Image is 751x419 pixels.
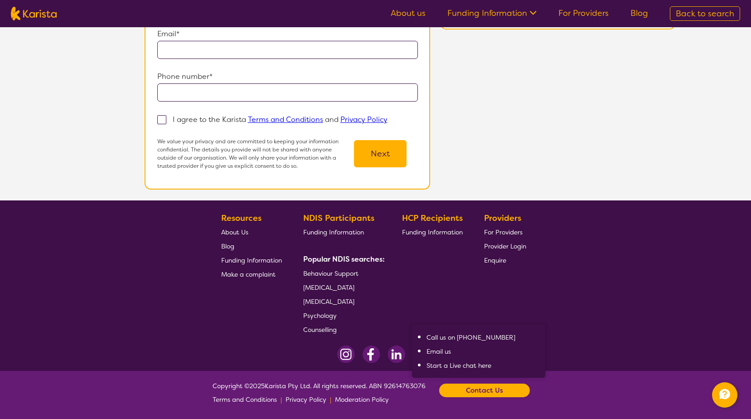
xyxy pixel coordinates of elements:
[157,70,418,83] p: Phone number*
[11,7,57,20] img: Karista logo
[484,213,521,224] b: Providers
[303,280,381,294] a: [MEDICAL_DATA]
[303,297,354,306] span: [MEDICAL_DATA]
[303,326,337,334] span: Counselling
[670,6,740,21] a: Back to search
[303,225,381,239] a: Funding Information
[402,228,463,236] span: Funding Information
[303,269,359,278] span: Behaviour Support
[303,294,381,308] a: [MEDICAL_DATA]
[484,242,526,250] span: Provider Login
[303,283,354,292] span: [MEDICAL_DATA]
[213,379,426,406] span: Copyright © 2025 Karista Pty Ltd. All rights reserved. ABN 92614763076
[281,393,282,406] p: |
[447,8,537,19] a: Funding Information
[303,312,337,320] span: Psychology
[213,393,277,406] a: Terms and Conditions
[303,228,364,236] span: Funding Information
[303,308,381,322] a: Psychology
[484,256,506,264] span: Enquire
[402,213,463,224] b: HCP Recipients
[221,242,234,250] span: Blog
[157,137,343,170] p: We value your privacy and are committed to keeping your information confidential. The details you...
[402,225,463,239] a: Funding Information
[248,115,323,124] a: Terms and Conditions
[286,395,326,404] span: Privacy Policy
[712,382,737,408] button: Channel Menu
[303,213,374,224] b: NDIS Participants
[221,256,282,264] span: Funding Information
[286,393,326,406] a: Privacy Policy
[484,239,526,253] a: Provider Login
[558,8,609,19] a: For Providers
[221,225,282,239] a: About Us
[221,270,276,278] span: Make a complaint
[426,347,451,356] a: Email us
[362,346,380,363] img: Facebook
[157,27,418,41] p: Email*
[221,228,248,236] span: About Us
[340,115,388,124] a: Privacy Policy
[303,254,385,264] b: Popular NDIS searches:
[388,346,405,363] img: LinkedIn
[337,346,355,363] img: Instagram
[213,395,277,404] span: Terms and Conditions
[354,140,407,167] button: Next
[335,393,389,406] a: Moderation Policy
[630,8,648,19] a: Blog
[426,333,515,341] a: Call us on [PHONE_NUMBER]
[391,8,426,19] a: About us
[303,266,381,280] a: Behaviour Support
[484,228,523,236] span: For Providers
[303,322,381,336] a: Counselling
[330,393,331,406] p: |
[466,384,503,397] b: Contact Us
[221,253,282,267] a: Funding Information
[221,267,282,281] a: Make a complaint
[221,213,262,224] b: Resources
[173,115,388,124] p: I agree to the Karista and
[484,253,526,267] a: Enquire
[484,225,526,239] a: For Providers
[426,361,491,370] a: Start a Live chat here
[335,395,389,404] span: Moderation Policy
[676,8,734,19] span: Back to search
[221,239,282,253] a: Blog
